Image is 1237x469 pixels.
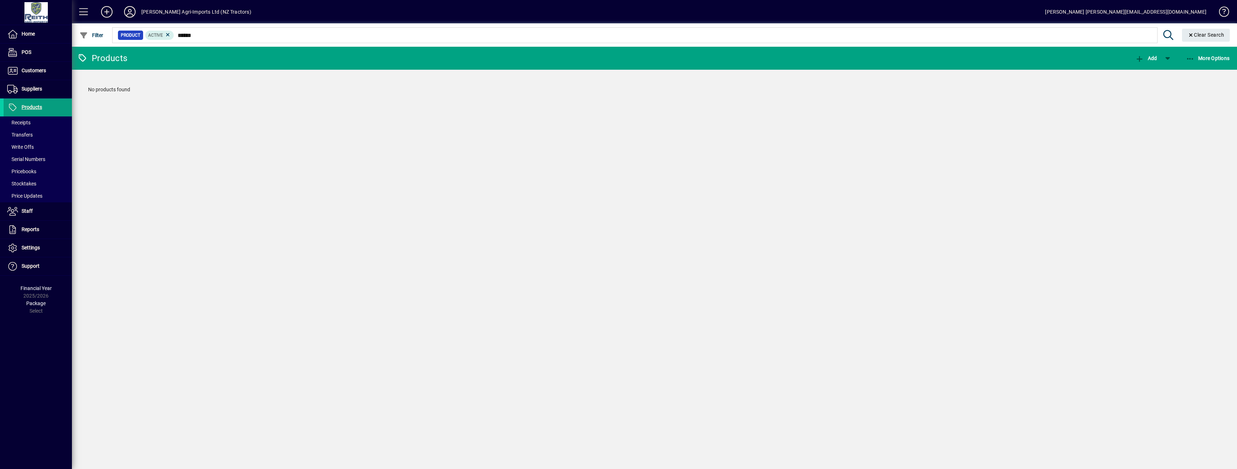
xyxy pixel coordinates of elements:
span: Receipts [7,120,31,125]
div: [PERSON_NAME] [PERSON_NAME][EMAIL_ADDRESS][DOMAIN_NAME] [1045,6,1206,18]
a: Support [4,257,72,275]
span: Products [22,104,42,110]
button: More Options [1184,52,1232,65]
a: Stocktakes [4,178,72,190]
a: Customers [4,62,72,80]
a: Reports [4,221,72,239]
a: Home [4,25,72,43]
a: Price Updates [4,190,72,202]
a: Serial Numbers [4,153,72,165]
a: Suppliers [4,80,72,98]
span: Customers [22,68,46,73]
button: Profile [118,5,141,18]
span: Stocktakes [7,181,36,187]
span: Settings [22,245,40,250]
mat-chip: Activation Status: Active [145,31,174,40]
span: Staff [22,208,33,214]
div: No products found [81,79,1228,101]
span: Clear Search [1188,32,1224,38]
span: Pricebooks [7,169,36,174]
span: Write Offs [7,144,34,150]
div: [PERSON_NAME] Agri-Imports Ltd (NZ Tractors) [141,6,251,18]
span: POS [22,49,31,55]
span: Price Updates [7,193,42,199]
span: Product [121,32,140,39]
span: Support [22,263,40,269]
span: Serial Numbers [7,156,45,162]
button: Clear [1182,29,1230,42]
a: Knowledge Base [1214,1,1228,25]
div: Products [77,52,127,64]
span: More Options [1186,55,1230,61]
button: Add [95,5,118,18]
span: Add [1135,55,1157,61]
button: Add [1133,52,1159,65]
a: Write Offs [4,141,72,153]
a: Staff [4,202,72,220]
span: Suppliers [22,86,42,92]
span: Transfers [7,132,33,138]
span: Financial Year [20,285,52,291]
a: Receipts [4,116,72,129]
a: POS [4,43,72,61]
a: Transfers [4,129,72,141]
span: Package [26,300,46,306]
span: Reports [22,226,39,232]
span: Home [22,31,35,37]
span: Filter [79,32,104,38]
span: Active [148,33,163,38]
a: Pricebooks [4,165,72,178]
button: Filter [78,29,105,42]
a: Settings [4,239,72,257]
